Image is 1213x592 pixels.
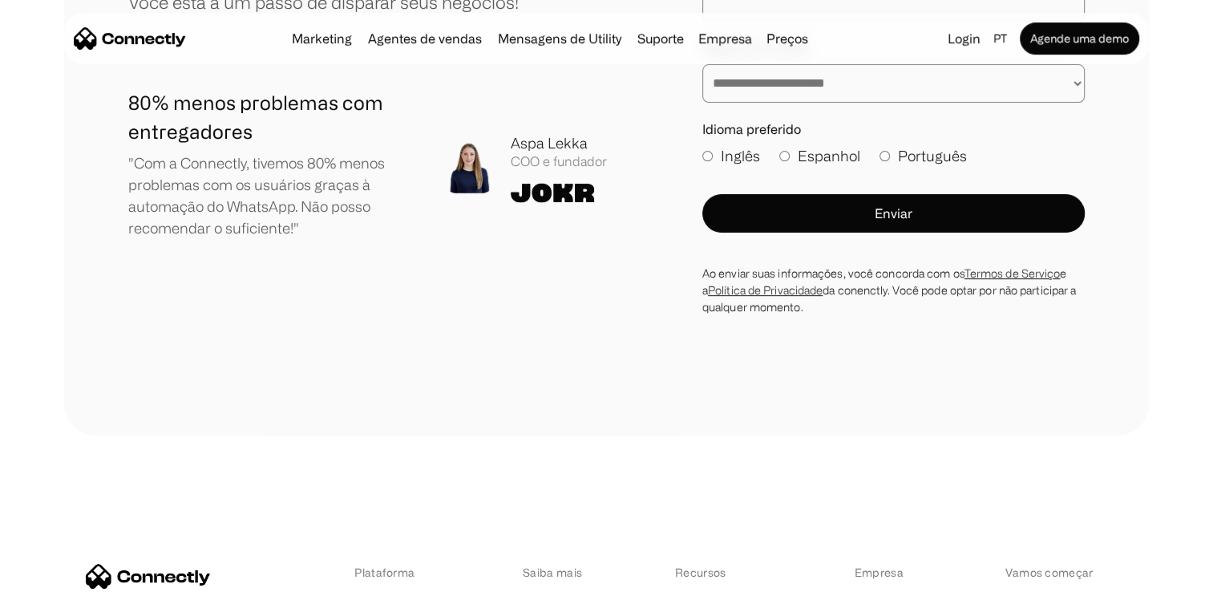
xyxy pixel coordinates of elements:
[32,564,96,586] ul: Language list
[702,194,1085,233] button: Enviar
[698,27,752,50] div: Empresa
[702,122,1085,137] label: Idioma preferido
[491,32,628,45] a: Mensagens de Utility
[708,284,823,296] a: Política de Privacidade
[74,26,186,51] a: home
[1005,564,1127,581] div: Vamos começar
[362,32,488,45] a: Agentes de vendas
[879,145,967,167] label: Português
[855,564,944,581] div: Empresa
[879,151,890,161] input: Português
[702,145,760,167] label: Inglês
[693,27,757,50] div: Empresa
[128,152,415,239] p: "Com a Connectly, tivemos 80% menos problemas com os usuários graças à automação do WhatsApp. Não...
[631,32,690,45] a: Suporte
[128,88,415,146] h1: 80% menos problemas com entregadores
[987,27,1017,50] div: pt
[511,154,607,169] div: COO e fundador
[523,564,614,581] div: Saiba mais
[702,151,713,161] input: Inglês
[964,267,1061,279] a: Termos de Serviço
[779,145,860,167] label: Espanhol
[354,564,462,581] div: Plataforma
[702,265,1085,315] div: Ao enviar suas informações, você concorda com os e a da conenctly. Você pode optar por não partic...
[779,151,790,161] input: Espanhol
[511,132,607,154] div: Aspa Lekka
[675,564,794,581] div: Recursos
[16,562,96,586] aside: Language selected: Português (Brasil)
[941,27,987,50] a: Login
[760,32,815,45] a: Preços
[1020,22,1139,55] a: Agende uma demo
[993,27,1007,50] div: pt
[285,32,358,45] a: Marketing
